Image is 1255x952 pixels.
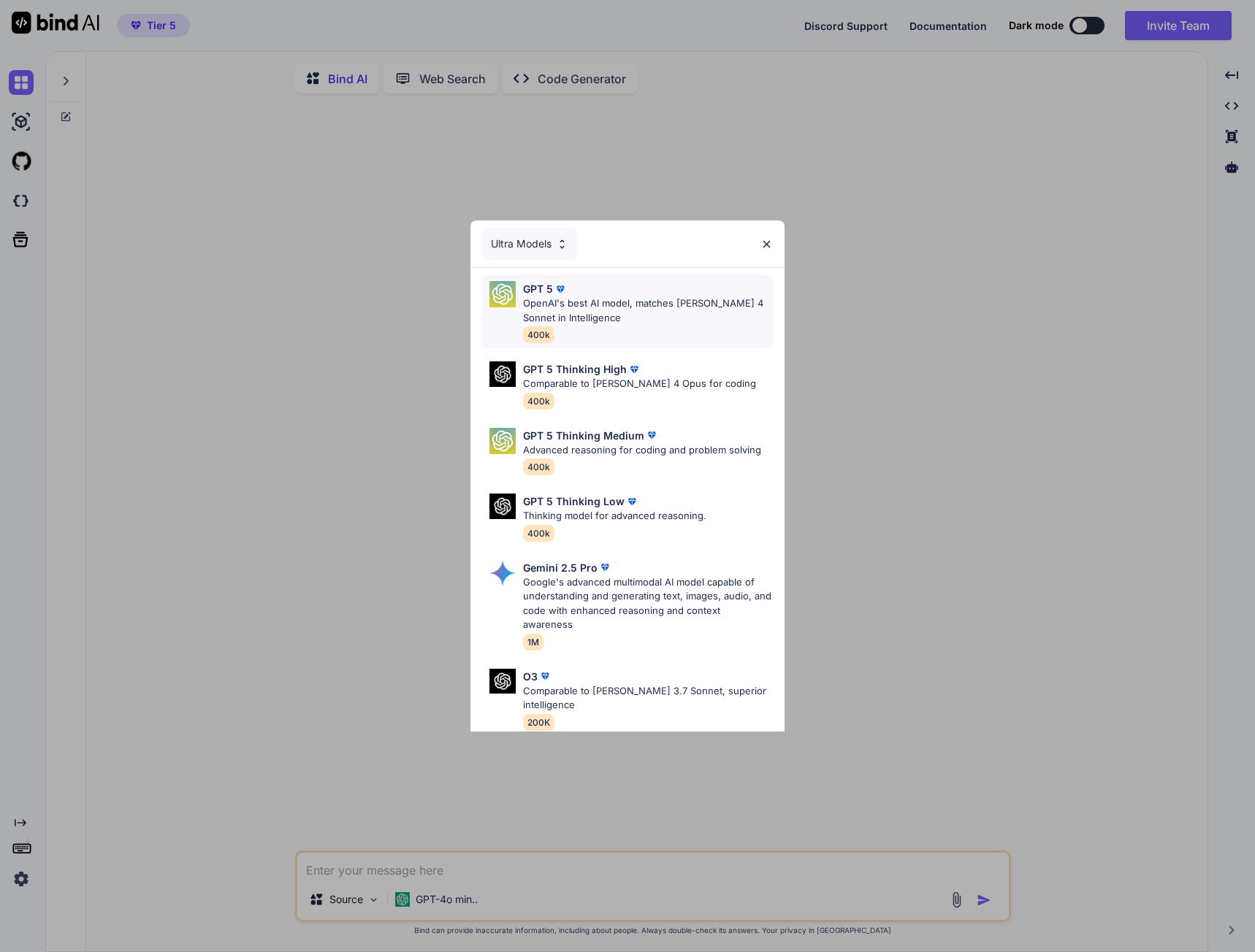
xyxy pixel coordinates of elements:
[523,560,598,575] p: Gemini 2.5 Pro
[523,377,756,391] p: Comparable to [PERSON_NAME] 4 Opus for coding
[489,560,516,586] img: Pick Models
[598,560,612,575] img: premium
[523,634,543,650] span: 1M
[523,669,538,684] p: O3
[627,362,641,377] img: premium
[523,443,761,458] p: Advanced reasoning for coding and problem solving
[489,361,516,387] img: Pick Models
[523,525,554,542] span: 400k
[523,509,706,523] p: Thinking model for advanced reasoning.
[523,326,554,343] span: 400k
[553,282,568,296] img: premium
[482,228,577,260] div: Ultra Models
[625,494,639,509] img: premium
[523,296,773,325] p: OpenAI's best AI model, matches [PERSON_NAME] 4 Sonnet in Intelligence
[538,669,552,683] img: premium
[523,575,773,632] p: Google's advanced multimodal AI model capable of understanding and generating text, images, audio...
[760,238,773,250] img: close
[489,494,516,519] img: Pick Models
[523,428,644,443] p: GPT 5 Thinking Medium
[523,684,773,713] p: Comparable to [PERSON_NAME] 3.7 Sonnet, superior intelligence
[523,458,554,475] span: 400k
[489,281,516,307] img: Pick Models
[556,238,568,250] img: Pick Models
[523,361,627,377] p: GPT 5 Thinking High
[523,714,554,731] span: 200K
[523,281,553,296] p: GPT 5
[489,669,516,694] img: Pick Models
[523,494,625,509] p: GPT 5 Thinking Low
[644,428,659,442] img: premium
[489,428,516,454] img: Pick Models
[523,393,554,410] span: 400k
